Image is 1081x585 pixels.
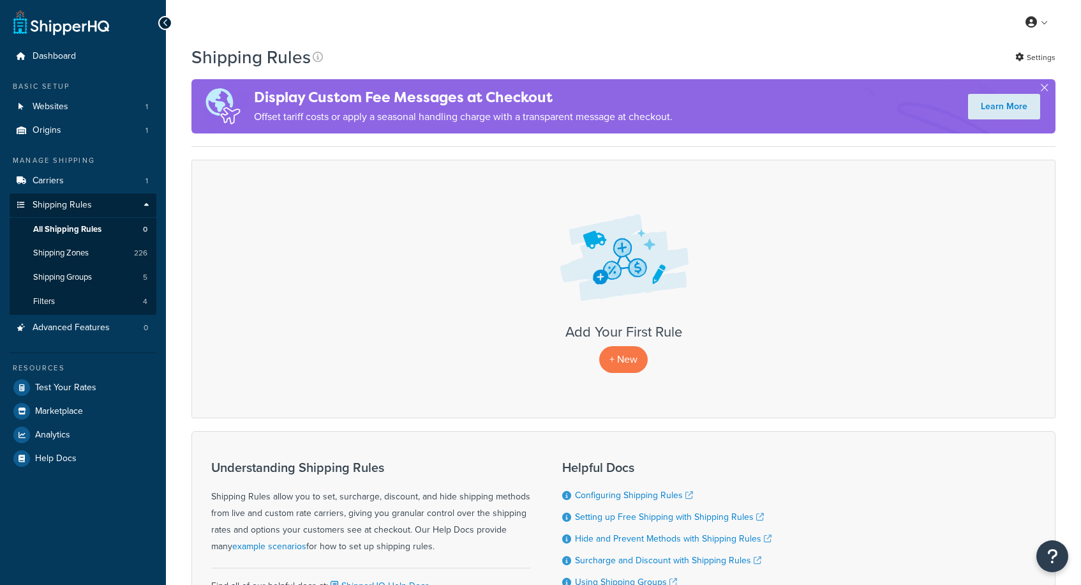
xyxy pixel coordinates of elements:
p: Offset tariff costs or apply a seasonal handling charge with a transparent message at checkout. [254,108,673,126]
span: 0 [144,323,148,333]
a: Origins 1 [10,119,156,142]
li: Advanced Features [10,316,156,340]
a: Setting up Free Shipping with Shipping Rules [575,510,764,524]
a: Carriers 1 [10,169,156,193]
span: Shipping Rules [33,200,92,211]
a: Shipping Rules [10,194,156,217]
h3: Understanding Shipping Rules [211,460,530,475]
span: 4 [143,296,147,307]
li: Shipping Groups [10,266,156,289]
a: example scenarios [232,540,306,553]
div: Manage Shipping [10,155,156,166]
span: Websites [33,102,68,112]
a: Settings [1015,49,1055,66]
li: Filters [10,290,156,314]
li: Shipping Rules [10,194,156,315]
li: Carriers [10,169,156,193]
span: 1 [145,102,148,112]
span: Filters [33,296,55,307]
span: 226 [134,248,147,259]
button: Open Resource Center [1036,540,1068,572]
h1: Shipping Rules [191,45,311,70]
span: Help Docs [35,453,77,464]
a: ShipperHQ Home [13,10,109,35]
div: Basic Setup [10,81,156,92]
span: Marketplace [35,406,83,417]
li: Shipping Zones [10,241,156,265]
span: Shipping Zones [33,248,89,259]
a: Analytics [10,423,156,446]
span: All Shipping Rules [33,224,101,235]
span: Analytics [35,430,70,441]
li: Websites [10,95,156,119]
span: Shipping Groups [33,272,92,283]
span: Test Your Rates [35,383,96,393]
a: Shipping Zones 226 [10,241,156,265]
a: Help Docs [10,447,156,470]
a: All Shipping Rules 0 [10,218,156,241]
a: Surcharge and Discount with Shipping Rules [575,554,761,567]
span: Dashboard [33,51,76,62]
div: Resources [10,363,156,374]
span: Advanced Features [33,323,110,333]
h3: Add Your First Rule [205,324,1042,340]
img: duties-banner-06bc72dcb5fe05cb3f9472aba00be2ae8eb53ab6f0d8bb03d382ba314ac3c341.png [191,79,254,133]
li: All Shipping Rules [10,218,156,241]
a: Websites 1 [10,95,156,119]
a: Filters 4 [10,290,156,314]
a: Shipping Groups 5 [10,266,156,289]
a: Test Your Rates [10,376,156,399]
span: 0 [143,224,147,235]
span: Carriers [33,176,64,186]
li: Origins [10,119,156,142]
p: + New [599,346,648,372]
span: Origins [33,125,61,136]
a: Hide and Prevent Methods with Shipping Rules [575,532,772,545]
span: 1 [145,125,148,136]
span: 1 [145,176,148,186]
a: Learn More [968,94,1040,119]
div: Shipping Rules allow you to set, surcharge, discount, and hide shipping methods from live and cus... [211,460,530,555]
h3: Helpful Docs [562,460,772,475]
h4: Display Custom Fee Messages at Checkout [254,87,673,108]
span: 5 [143,272,147,283]
a: Dashboard [10,45,156,68]
a: Marketplace [10,400,156,423]
a: Advanced Features 0 [10,316,156,340]
a: Configuring Shipping Rules [575,489,693,502]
